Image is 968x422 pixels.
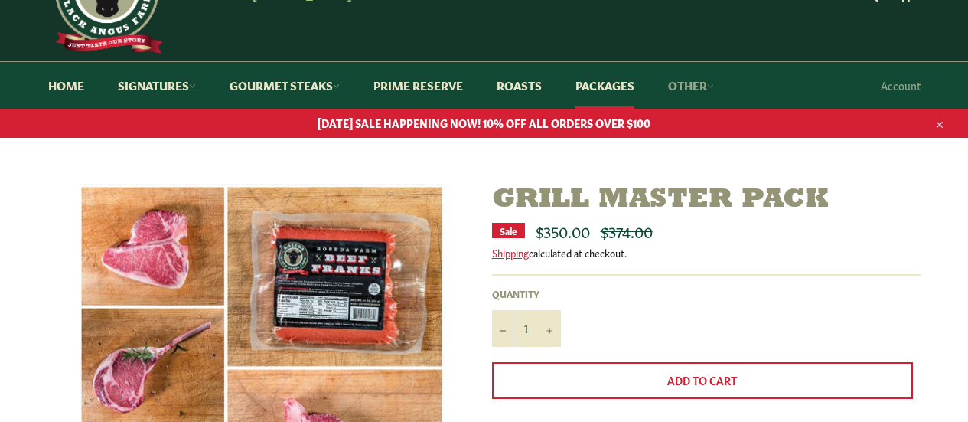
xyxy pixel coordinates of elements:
[492,245,529,260] a: Shipping
[601,220,653,241] s: $374.00
[214,62,355,109] a: Gourmet Steaks
[536,220,590,241] span: $350.00
[358,62,478,109] a: Prime Reserve
[492,287,561,300] label: Quantity
[653,62,729,109] a: Other
[667,372,737,388] span: Add to Cart
[538,310,561,347] button: Increase item quantity by one
[873,63,928,108] a: Account
[492,362,913,399] button: Add to Cart
[481,62,557,109] a: Roasts
[560,62,650,109] a: Packages
[492,223,525,238] div: Sale
[492,310,515,347] button: Reduce item quantity by one
[492,246,921,260] div: calculated at checkout.
[33,62,99,109] a: Home
[492,184,921,217] h1: Grill Master Pack
[103,62,211,109] a: Signatures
